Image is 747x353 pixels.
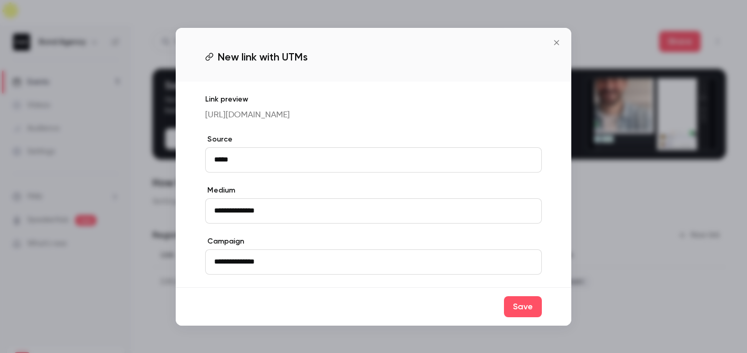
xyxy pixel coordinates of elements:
[205,185,542,196] label: Medium
[546,32,567,53] button: Close
[218,49,308,65] span: New link with UTMs
[504,296,542,317] button: Save
[205,236,542,247] label: Campaign
[205,134,542,145] label: Source
[205,94,542,105] p: Link preview
[205,109,542,122] p: [URL][DOMAIN_NAME]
